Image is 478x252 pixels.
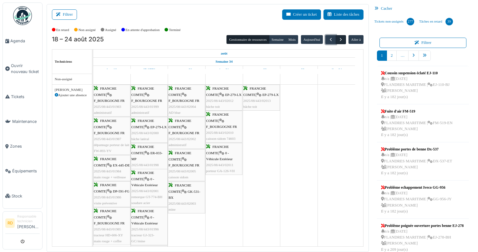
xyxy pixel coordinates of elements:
[206,163,233,167] span: 2025/08/443/02011
[131,171,154,181] span: FRANCHE COMTE
[169,99,200,102] span: F_BOURGOGNE FR
[206,87,229,96] span: FRANCHE COMTE
[131,99,162,102] span: F_BOURGOGNE FR
[348,35,363,44] button: Aller à
[94,201,117,205] span: visite préventive
[214,58,234,66] a: Semaine 34
[131,145,154,155] span: FRANCHE COMTE
[381,108,453,114] div: Fuite d'air FM-519
[94,233,123,243] span: tracteur HD-606-XY main rouge + coffre
[10,38,40,44] span: Agenda
[94,118,130,154] div: |
[206,86,242,110] div: |
[3,159,42,183] a: Équipements
[169,151,191,161] span: FRANCHE COMTE
[13,6,32,25] img: Badge_color-CXgf-gQk.svg
[206,105,220,108] span: bâche toit
[94,157,116,167] span: FRANCHE COMTE
[206,99,234,102] span: 2025/08/443/02012
[11,94,40,100] span: Tickets
[11,63,40,75] span: Ouvrir nouveau ticket
[55,76,89,82] div: Non-assigné
[381,185,452,190] div: Problème echappement Iveco GG-956
[169,137,196,141] span: 2025/08/443/02002
[336,35,346,44] button: Suivant
[131,131,159,135] span: 2025/08/443/02000
[105,66,118,74] a: 18 août 2025
[262,93,279,97] span: EP-279-LX
[219,50,229,57] a: 18 août 2025
[94,175,126,179] span: main rouge + veilleuse
[243,99,271,102] span: 2025/08/443/02013
[226,35,269,44] button: Gestionnaire de ressources
[3,184,42,208] a: Stock
[325,35,336,44] button: Précédent
[5,214,40,234] a: RD Responsable technicien[PERSON_NAME]
[131,163,159,167] span: 2025/08/443/01998
[3,109,42,134] a: Maintenance
[55,60,72,63] span: Techniciens
[169,163,200,167] span: F_BOURGOGNE FR
[225,93,242,97] span: EP-279-LX
[169,207,175,211] span: mine
[131,195,162,205] span: remorque GT-774-BH soudure acier
[169,202,196,205] span: 2025/08/443/02003
[169,143,186,147] span: administratif
[169,183,191,193] span: FRANCHE COMTE
[131,189,159,193] span: 2025/08/443/02001
[323,9,364,20] button: Liste des tâches
[12,193,40,199] span: Stock
[12,118,40,124] span: Maintenance
[12,168,40,174] span: Équipements
[206,131,234,134] span: 2025/08/443/02010
[3,53,42,84] a: Ouvrir nouveau ticket
[381,190,452,214] div: n/a | [DATE] FLANDRES MARITIME | GG-956-JY [PERSON_NAME] Il y a 182 jour(s)
[206,151,233,161] span: 0 - Véhicule Extérieur
[131,119,154,129] span: FRANCHE COMTE
[381,223,464,228] div: Problème poignée ouverture portes benne EJ-278
[417,13,455,30] a: Tâches en retard
[169,175,188,179] span: caisson sidom
[3,29,42,53] a: Agenda
[131,111,149,114] span: administratif
[169,119,191,129] span: FRANCHE COMTE
[292,66,306,74] a: 23 août 2025
[445,18,453,25] div: 39
[94,105,121,108] span: 2025/08/443/01983
[56,27,69,33] label: En retard
[105,27,116,33] label: Assigné
[379,69,451,102] a: Coussin suspension éclaté EJ-110 n/a |[DATE] FLANDRES MARITIME |EJ-110-BJ [PERSON_NAME]Il y a 182...
[387,50,397,61] a: 2
[379,183,453,216] a: Problème echappement Iveco GG-956 n/a |[DATE] FLANDRES MARITIME |GG-956-JY [PERSON_NAME]Il y a 18...
[52,36,104,43] h2: 18 – 24 août 2025
[206,169,235,173] span: porteur GA-126-VH
[381,76,450,100] div: n/a | [DATE] FLANDRES MARITIME | EJ-110-BJ [PERSON_NAME] Il y a 182 jour(s)
[407,18,414,25] div: 277
[381,114,453,138] div: n/a | [DATE] FLANDRES MARITIME | FM-519-EN [PERSON_NAME] Il y a 182 jour(s)
[94,137,121,141] span: 2025/08/443/01987
[169,150,205,180] div: |
[206,112,242,142] div: |
[94,208,130,244] div: |
[94,156,130,180] div: |
[17,214,40,224] div: Responsable technicien
[169,131,200,135] span: F_BOURGOGNE FR
[169,87,191,96] span: FRANCHE COMTE
[94,143,129,153] span: dépannage porteur de lait FW-893-YV
[79,27,96,33] label: Non assigné
[169,182,205,213] div: |
[180,66,194,74] a: 20 août 2025
[377,50,387,61] a: 1
[206,144,242,174] div: |
[131,233,155,243] span: tracteur GJ-323-GC//mine
[169,86,205,116] div: |
[169,111,181,114] span: AD blue
[396,50,409,61] a: …
[269,35,286,44] button: Semaine
[131,209,154,219] span: FRANCHE COMTE
[372,13,417,30] a: Tickets non-assignés
[377,50,469,66] nav: pager
[113,189,130,193] span: DP-591-FG
[206,145,229,155] span: FRANCHE COMTE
